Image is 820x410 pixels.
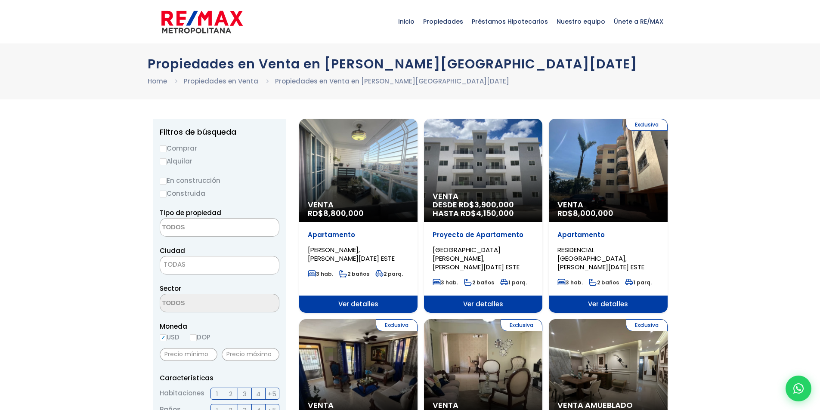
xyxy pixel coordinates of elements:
p: Apartamento [557,231,659,239]
span: Venta [557,200,659,209]
a: Venta DESDE RD$3,900,000 HASTA RD$4,150,000 Proyecto de Apartamento [GEOGRAPHIC_DATA][PERSON_NAME... [424,119,542,313]
span: 4,150,000 [476,208,514,219]
input: Comprar [160,145,167,152]
span: Ciudad [160,246,185,255]
p: Proyecto de Apartamento [433,231,534,239]
a: Exclusiva Venta RD$8,000,000 Apartamento RESIDENCIAL [GEOGRAPHIC_DATA], [PERSON_NAME][DATE] ESTE ... [549,119,667,313]
span: Préstamos Hipotecarios [467,9,552,34]
a: Venta RD$8,800,000 Apartamento [PERSON_NAME], [PERSON_NAME][DATE] ESTE 3 hab. 2 baños 2 parq. Ver... [299,119,418,313]
span: TODAS [160,259,279,271]
span: 8,800,000 [323,208,364,219]
span: Ver detalles [299,296,418,313]
span: Tipo de propiedad [160,208,221,217]
span: Habitaciones [160,388,204,400]
span: 3 hab. [557,279,583,286]
span: 2 parq. [375,270,403,277]
span: Exclusiva [626,319,668,331]
a: Home [148,77,167,86]
span: 1 [216,388,218,399]
span: RD$ [557,208,613,219]
span: Ver detalles [424,296,542,313]
span: Exclusiva [501,319,542,331]
span: 3,900,000 [474,199,514,210]
input: DOP [190,334,197,341]
label: Construida [160,188,279,199]
span: Venta [433,401,534,410]
span: Propiedades [419,9,467,34]
span: HASTA RD$ [433,209,534,218]
label: En construcción [160,175,279,186]
span: Venta [308,200,409,209]
input: Alquilar [160,158,167,165]
input: Precio máximo [222,348,279,361]
span: 2 baños [589,279,619,286]
span: 3 hab. [433,279,458,286]
span: 8,000,000 [573,208,613,219]
p: Apartamento [308,231,409,239]
span: 2 baños [339,270,369,277]
img: remax-metropolitana-logo [161,9,243,35]
p: Características [160,373,279,383]
span: DESDE RD$ [433,200,534,218]
label: DOP [190,332,210,342]
input: Construida [160,191,167,197]
label: Alquilar [160,156,279,166]
span: Nuestro equipo [552,9,610,34]
span: Únete a RE/MAX [610,9,668,34]
input: USD [160,334,167,341]
span: Moneda [160,321,279,332]
span: TODAS [160,256,279,274]
span: Exclusiva [626,119,668,131]
h2: Filtros de búsqueda [160,128,279,136]
span: Sector [160,284,181,293]
span: Inicio [394,9,419,34]
span: RESIDENCIAL [GEOGRAPHIC_DATA], [PERSON_NAME][DATE] ESTE [557,245,644,271]
span: Venta [433,192,534,200]
span: 2 [229,388,232,399]
span: [GEOGRAPHIC_DATA][PERSON_NAME], [PERSON_NAME][DATE] ESTE [433,245,520,271]
span: 4 [256,388,260,399]
span: 2 baños [464,279,494,286]
span: Venta Amueblado [557,401,659,410]
span: [PERSON_NAME], [PERSON_NAME][DATE] ESTE [308,245,395,263]
input: En construcción [160,178,167,185]
span: 3 hab. [308,270,333,277]
textarea: Search [160,294,244,313]
span: Exclusiva [376,319,418,331]
span: 1 parq. [500,279,527,286]
a: Propiedades en Venta [184,77,258,86]
span: RD$ [308,208,364,219]
label: USD [160,332,179,342]
span: Venta [308,401,409,410]
span: 3 [243,388,247,399]
h1: Propiedades en Venta en [PERSON_NAME][GEOGRAPHIC_DATA][DATE] [148,56,673,71]
span: Ver detalles [549,296,667,313]
li: Propiedades en Venta en [PERSON_NAME][GEOGRAPHIC_DATA][DATE] [275,76,509,86]
span: +5 [268,388,276,399]
textarea: Search [160,219,244,237]
input: Precio mínimo [160,348,217,361]
span: TODAS [164,260,186,269]
label: Comprar [160,143,279,154]
span: 1 parq. [625,279,652,286]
